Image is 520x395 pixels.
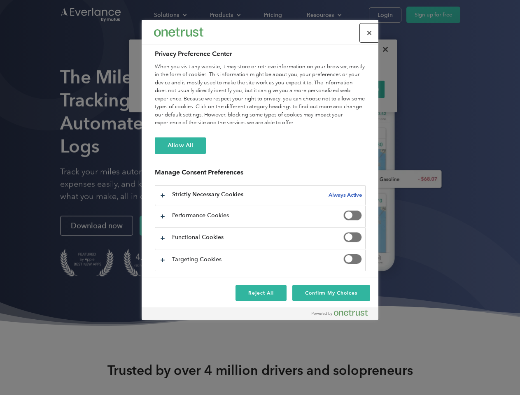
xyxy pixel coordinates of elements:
[292,285,370,301] button: Confirm My Choices
[360,24,378,42] button: Close
[155,137,206,154] button: Allow All
[154,24,203,40] div: Everlance
[155,49,366,59] h2: Privacy Preference Center
[142,20,378,320] div: Privacy Preference Center
[312,309,374,320] a: Powered by OneTrust Opens in a new Tab
[236,285,287,301] button: Reject All
[155,168,366,181] h3: Manage Consent Preferences
[155,63,366,127] div: When you visit any website, it may store or retrieve information on your browser, mostly in the f...
[154,28,203,36] img: Everlance
[312,309,368,316] img: Powered by OneTrust Opens in a new Tab
[142,20,378,320] div: Preference center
